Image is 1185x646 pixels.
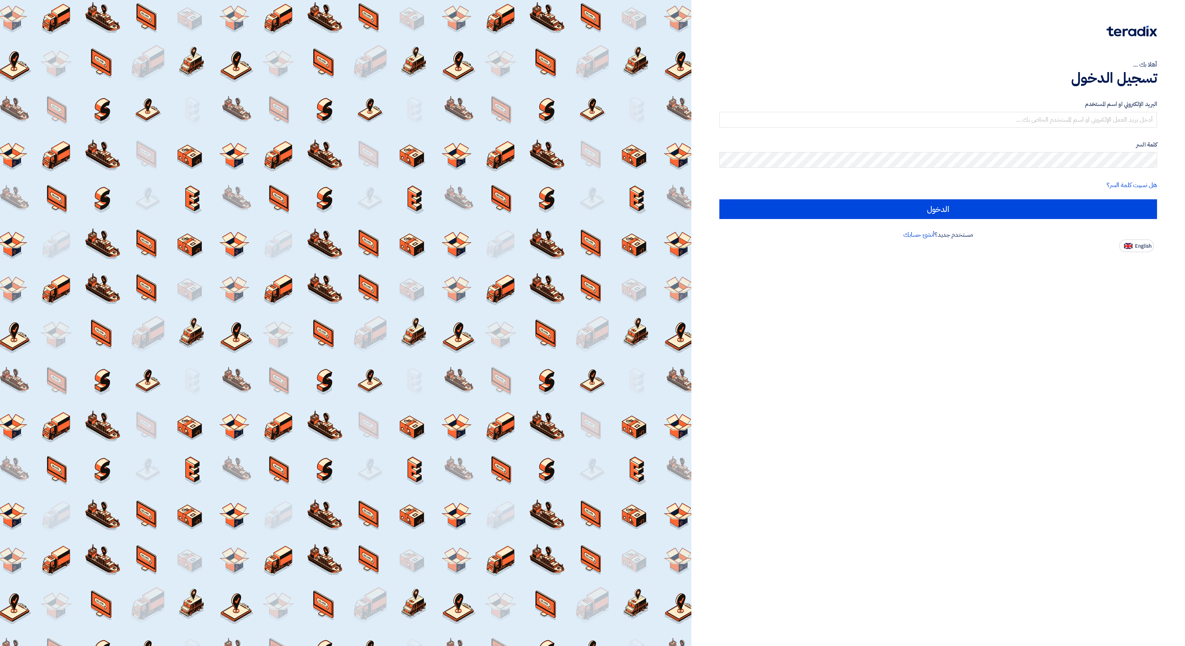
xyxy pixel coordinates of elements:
[719,69,1157,87] h1: تسجيل الدخول
[1124,243,1133,249] img: en-US.png
[1135,243,1152,249] span: English
[1119,239,1154,252] button: English
[719,140,1157,149] label: كلمة السر
[903,230,934,239] a: أنشئ حسابك
[719,230,1157,239] div: مستخدم جديد؟
[1107,26,1157,37] img: Teradix logo
[1107,180,1157,190] a: هل نسيت كلمة السر؟
[719,199,1157,219] input: الدخول
[719,112,1157,128] input: أدخل بريد العمل الإلكتروني او اسم المستخدم الخاص بك ...
[719,100,1157,109] label: البريد الإلكتروني او اسم المستخدم
[719,60,1157,69] div: أهلا بك ...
